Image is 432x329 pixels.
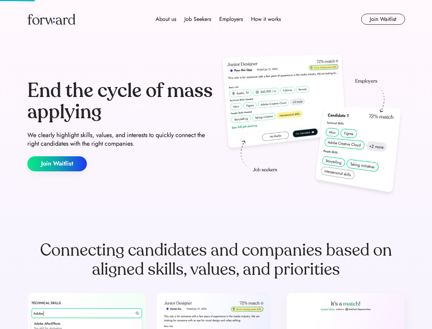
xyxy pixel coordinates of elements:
div: About us [156,15,176,23]
button: Join Waitlist [27,156,87,171]
div: Job Seekers [184,15,211,23]
img: hero-image.png [219,52,405,199]
div: Connecting candidates and companies based on aligned skills, values, and priorities [27,241,405,279]
img: Forward logo [27,14,75,25]
div: End the cycle of mass applying [27,80,213,122]
div: How it works [251,15,281,23]
button: Join Waitlist [361,14,405,25]
div: Employers [219,15,243,23]
div: We clearly highlight skills, values, and interests to quickly connect the right candidates with t... [27,131,213,148]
